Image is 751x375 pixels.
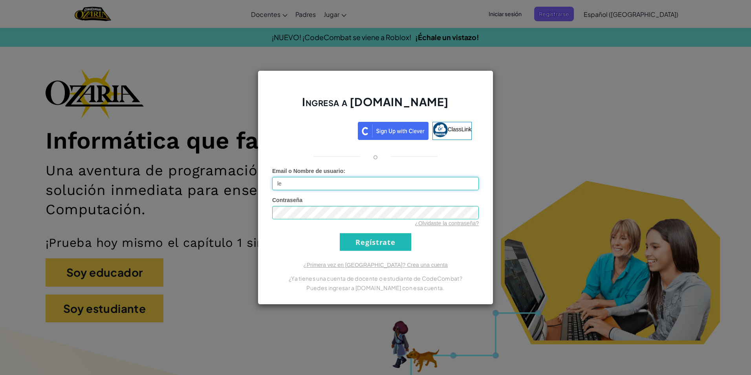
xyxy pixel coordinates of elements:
[340,233,411,251] input: Regístrate
[272,168,343,174] span: Email o Nombre de usuario
[272,94,479,117] h2: Ingresa a [DOMAIN_NAME]
[415,220,479,226] a: ¿Olvidaste la contraseña?
[433,122,448,137] img: classlink-logo-small.png
[272,167,345,175] label: :
[448,126,472,132] span: ClassLink
[272,197,302,203] span: Contraseña
[373,152,378,161] p: o
[303,262,448,268] a: ¿Primera vez en [GEOGRAPHIC_DATA]? Crea una cuenta
[275,121,358,138] iframe: Botón de Acceder con Google
[358,122,429,140] img: clever_sso_button@2x.png
[272,283,479,292] p: Puedes ingresar a [DOMAIN_NAME] con esa cuenta.
[272,274,479,283] p: ¿Ya tienes una cuenta de docente o estudiante de CodeCombat?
